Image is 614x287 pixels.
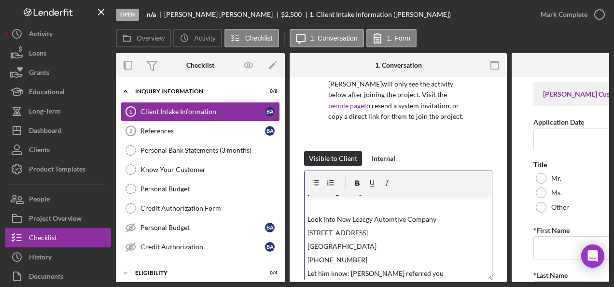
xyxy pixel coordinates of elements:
div: Personal Budget [140,185,279,193]
div: Client Intake Information [140,108,265,115]
div: References [140,127,265,135]
button: Overview [116,29,171,47]
div: People [29,189,50,211]
a: Personal Bank Statements (3 months) [121,141,280,160]
button: Internal [367,151,400,166]
button: 1. Form [366,29,417,47]
label: 1. Conversation [310,34,358,42]
label: Ms. [551,189,562,197]
p: [PHONE_NUMBER] [307,255,489,265]
span: $2,500 [281,10,302,18]
div: B A [265,242,275,252]
div: Project Overview [29,209,82,230]
div: Activity [29,24,53,46]
div: Open [116,9,139,21]
div: Personal Budget [140,224,265,231]
button: Activity [173,29,222,47]
p: Let him know: [PERSON_NAME] referred you [307,268,489,279]
div: 0 / 8 [260,88,278,94]
div: Long-Term [29,101,61,123]
label: Mr. [551,174,561,182]
label: *First Name [533,226,570,234]
div: Internal [372,151,395,166]
a: Personal Budget [121,179,280,199]
p: [GEOGRAPHIC_DATA] [307,241,489,252]
button: Visible to Client [304,151,362,166]
a: Personal BudgetBA [121,218,280,237]
label: Other [551,203,569,211]
div: Eligibility [135,270,253,276]
div: Checklist [29,228,57,250]
button: Project Overview [5,209,111,228]
button: History [5,247,111,267]
a: Credit AuthorizationBA [121,237,280,257]
div: B A [265,223,275,232]
div: Mark Complete [541,5,587,24]
a: Checklist [5,228,111,247]
a: Credit Authorization Form [121,199,280,218]
label: 1. Form [387,34,410,42]
button: Checklist [224,29,279,47]
button: Mark Complete [531,5,609,24]
div: Know Your Customer [140,166,279,173]
div: Educational [29,82,65,104]
button: Loans [5,43,111,63]
tspan: 2 [129,128,132,134]
div: Product Templates [29,159,85,181]
button: Grants [5,63,111,82]
div: Grants [29,63,49,85]
a: 1Client Intake InformationBA [121,102,280,121]
div: 1. Client Intake Information ([PERSON_NAME]) [309,11,451,18]
a: Know Your Customer [121,160,280,179]
div: Dashboard [29,121,62,143]
div: 1. Conversation [375,61,422,69]
a: 2ReferencesBA [121,121,280,141]
b: n/a [147,11,156,18]
div: Credit Authorization Form [140,204,279,212]
label: Activity [194,34,215,42]
button: Documents [5,267,111,286]
button: Activity [5,24,111,43]
div: B A [265,107,275,116]
div: Open Intercom Messenger [581,244,604,268]
label: Overview [137,34,165,42]
p: [PERSON_NAME] will only see the activity below after joining the project. Visit the to resend a s... [328,79,468,122]
div: Personal Bank Statements (3 months) [140,146,279,154]
div: Loans [29,43,46,65]
div: Inquiry Information [135,88,253,94]
p: [STREET_ADDRESS] [307,228,489,238]
label: Application Date [533,118,584,126]
button: People [5,189,111,209]
button: Dashboard [5,121,111,140]
label: Checklist [245,34,273,42]
div: 0 / 4 [260,270,278,276]
div: [PERSON_NAME] [PERSON_NAME] [164,11,281,18]
button: 1. Conversation [290,29,364,47]
button: Educational [5,82,111,101]
div: Checklist [186,61,214,69]
div: Credit Authorization [140,243,265,251]
a: people page [328,101,364,110]
div: Clients [29,140,50,162]
tspan: 1 [129,109,132,115]
div: B A [265,126,275,136]
p: Look into New Leacgy Automtive Company [307,214,489,225]
button: Product Templates [5,159,111,179]
div: Visible to Client [309,151,357,166]
button: Long-Term [5,101,111,121]
label: *Last Name [533,271,568,279]
div: History [29,247,52,269]
button: Clients [5,140,111,159]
